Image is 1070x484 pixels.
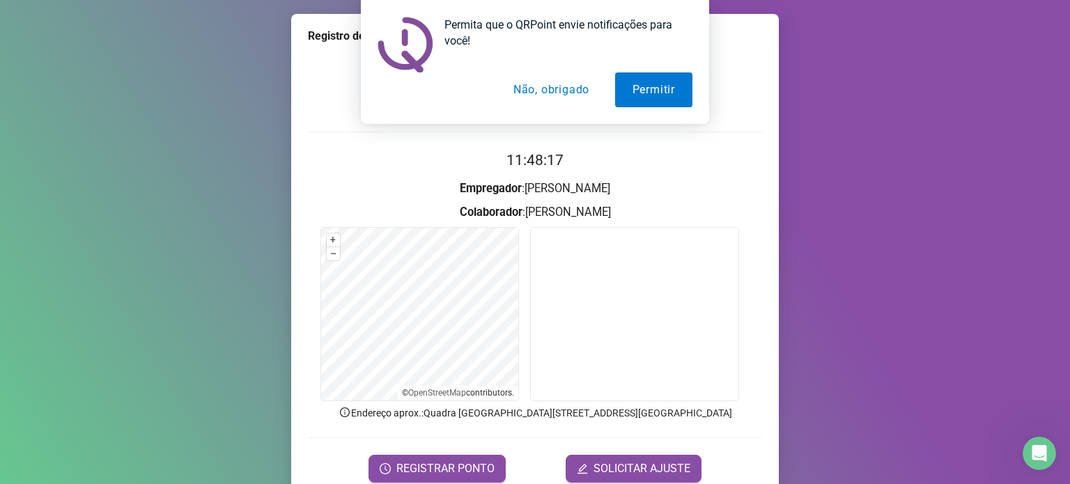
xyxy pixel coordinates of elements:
[327,233,340,247] button: +
[506,152,564,169] time: 11:48:17
[615,72,692,107] button: Permitir
[433,17,692,49] div: Permita que o QRPoint envie notificações para você!
[380,463,391,474] span: clock-circle
[402,388,514,398] li: © contributors.
[308,405,762,421] p: Endereço aprox. : Quadra [GEOGRAPHIC_DATA][STREET_ADDRESS][GEOGRAPHIC_DATA]
[460,205,522,219] strong: Colaborador
[369,455,506,483] button: REGISTRAR PONTO
[308,180,762,198] h3: : [PERSON_NAME]
[327,247,340,260] button: –
[496,72,607,107] button: Não, obrigado
[408,388,466,398] a: OpenStreetMap
[566,455,701,483] button: editSOLICITAR AJUSTE
[339,406,351,419] span: info-circle
[594,460,690,477] span: SOLICITAR AJUSTE
[378,17,433,72] img: notification icon
[308,203,762,221] h3: : [PERSON_NAME]
[396,460,495,477] span: REGISTRAR PONTO
[1023,437,1056,470] iframe: Intercom live chat
[460,182,522,195] strong: Empregador
[577,463,588,474] span: edit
